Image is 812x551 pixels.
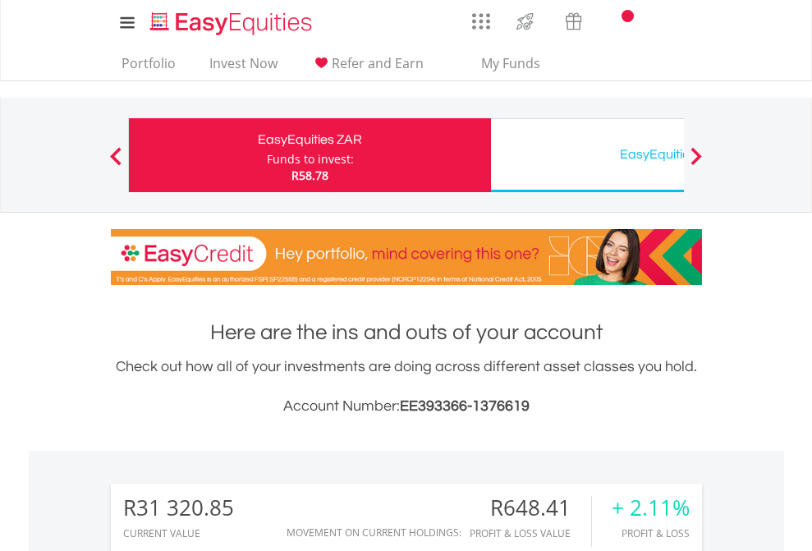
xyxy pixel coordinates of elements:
[123,496,234,520] div: R31 320.85
[612,496,690,520] div: + 2.11%
[512,8,539,34] img: thrive-v2.svg
[472,12,490,30] img: grid-menu-icon.svg
[681,4,723,40] a: My Profile
[147,10,319,37] img: EasyEquities_Logo.png
[549,4,598,34] a: Vouchers
[305,55,430,80] a: Refer and Earn
[144,4,319,37] a: Home page
[111,318,702,347] h1: Here are the ins and outs of your account
[267,151,354,168] div: Funds to invest:
[332,54,424,72] span: Refer and Earn
[291,168,328,183] span: R58.78
[139,128,481,151] div: EasyEquities ZAR
[612,528,690,539] div: Profit & Loss
[287,527,461,538] div: Movement on Current Holdings:
[640,4,681,37] a: FAQ's and Support
[115,55,182,80] a: Portfolio
[123,528,234,539] div: CURRENT VALUE
[470,496,591,520] div: R648.41
[470,528,591,539] div: Profit & Loss Value
[457,53,565,74] span: My Funds
[111,395,702,418] h3: Account Number:
[560,8,587,34] img: vouchers-v2.svg
[400,398,530,414] span: EE393366-1376619
[461,4,501,30] a: AppsGrid
[203,55,284,80] a: Invest Now
[598,4,640,37] a: Notifications
[680,155,713,172] button: Next
[99,155,132,172] button: Previous
[111,229,702,285] img: EasyCredit Promotion Banner
[111,356,702,418] div: Check out how all of your investments are doing across different asset classes you hold.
